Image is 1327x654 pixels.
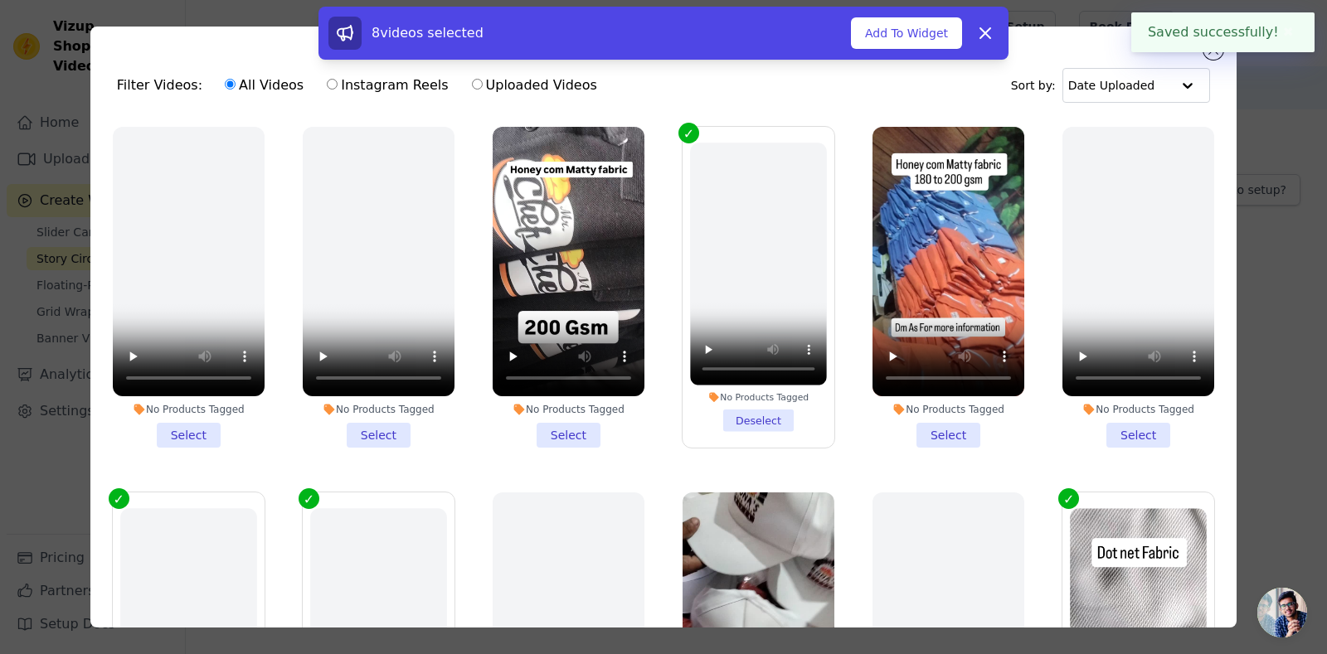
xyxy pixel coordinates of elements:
[1279,22,1298,42] button: Close
[303,403,454,416] div: No Products Tagged
[326,75,449,96] label: Instagram Reels
[1131,12,1315,52] div: Saved successfully!
[851,17,962,49] button: Add To Widget
[690,391,827,403] div: No Products Tagged
[493,403,644,416] div: No Products Tagged
[471,75,598,96] label: Uploaded Videos
[1062,403,1214,416] div: No Products Tagged
[224,75,304,96] label: All Videos
[1257,588,1307,637] a: Open chat
[372,25,484,41] span: 8 videos selected
[1011,68,1211,103] div: Sort by:
[117,66,606,104] div: Filter Videos:
[113,403,265,416] div: No Products Tagged
[873,403,1024,416] div: No Products Tagged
